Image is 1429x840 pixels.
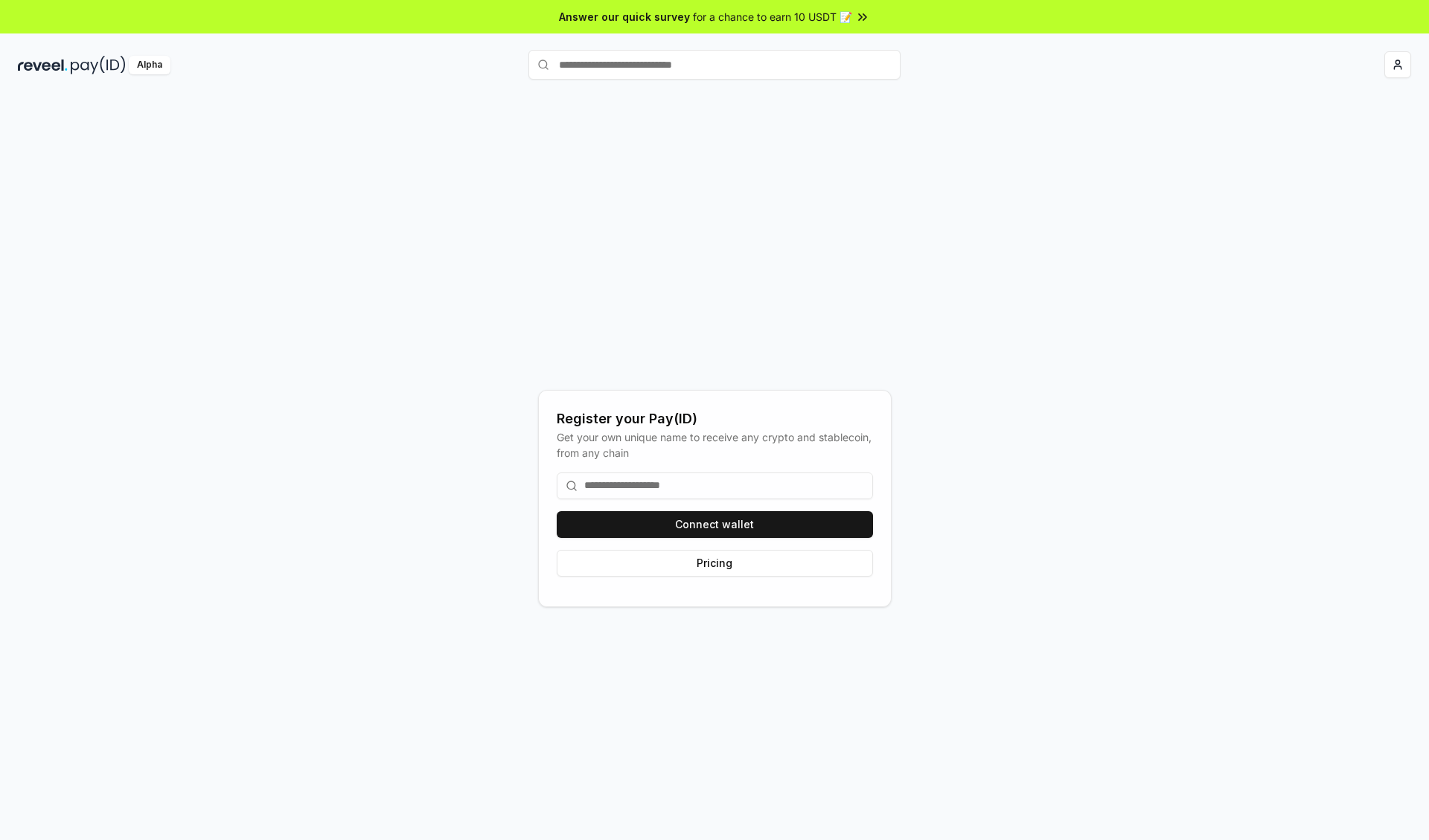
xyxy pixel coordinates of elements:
img: pay_id [71,56,126,74]
div: Register your Pay(ID) [557,408,873,429]
button: Pricing [557,550,873,577]
div: Get your own unique name to receive any crypto and stablecoin, from any chain [557,429,873,461]
span: Answer our quick survey [559,9,690,25]
img: reveel_dark [18,56,68,74]
span: for a chance to earn 10 USDT 📝 [693,9,852,25]
div: Alpha [129,56,170,74]
button: Connect wallet [557,511,873,538]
